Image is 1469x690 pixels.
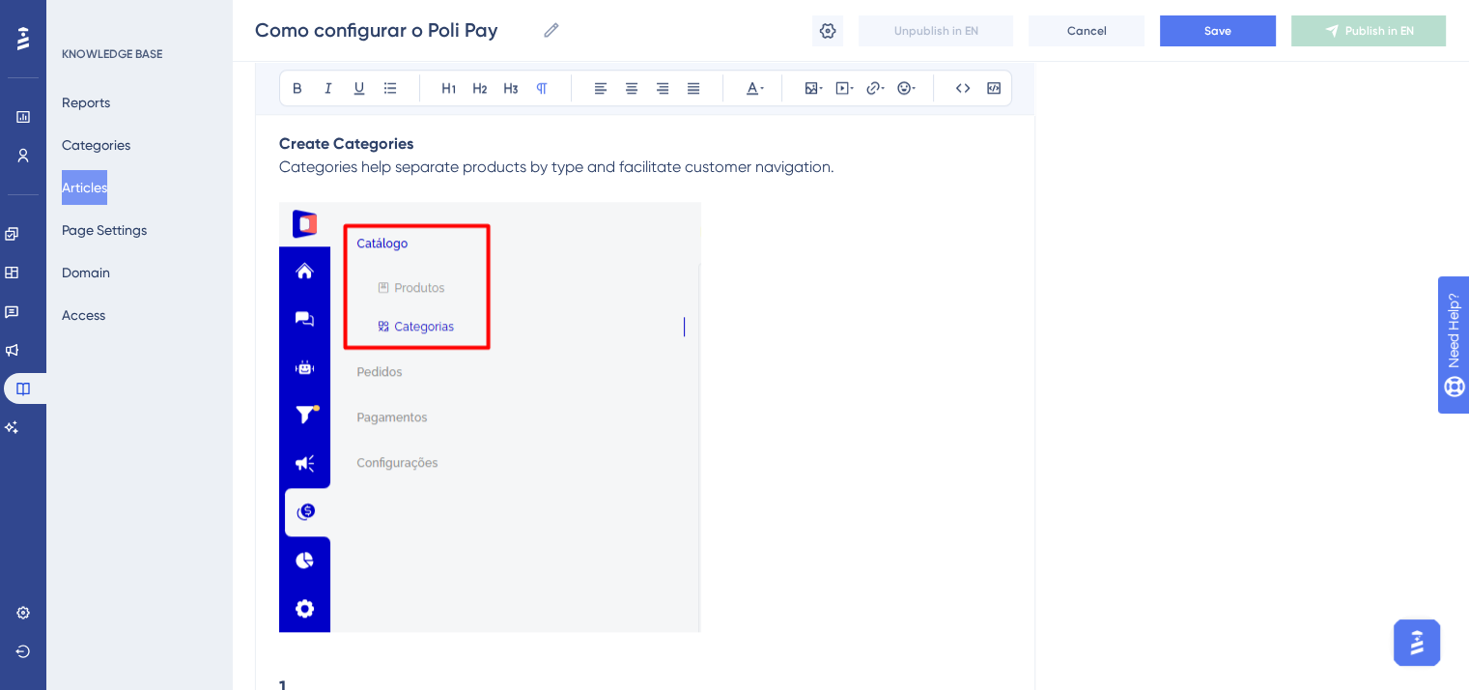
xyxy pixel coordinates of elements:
button: Cancel [1029,15,1144,46]
span: Cancel [1067,23,1107,39]
span: Publish in EN [1345,23,1414,39]
button: Categories [62,128,130,162]
button: Page Settings [62,213,147,247]
button: Reports [62,85,110,120]
button: Save [1160,15,1276,46]
span: Save [1204,23,1231,39]
button: Domain [62,255,110,290]
span: Categories help separate products by type and facilitate customer navigation. [279,158,834,176]
button: Unpublish in EN [859,15,1013,46]
strong: Create Categories [279,134,413,153]
iframe: UserGuiding AI Assistant Launcher [1388,614,1446,672]
button: Access [62,298,105,332]
input: Article Name [255,16,534,43]
button: Articles [62,170,107,205]
div: KNOWLEDGE BASE [62,46,162,62]
button: Publish in EN [1291,15,1446,46]
span: Need Help? [45,5,121,28]
span: Unpublish in EN [894,23,978,39]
